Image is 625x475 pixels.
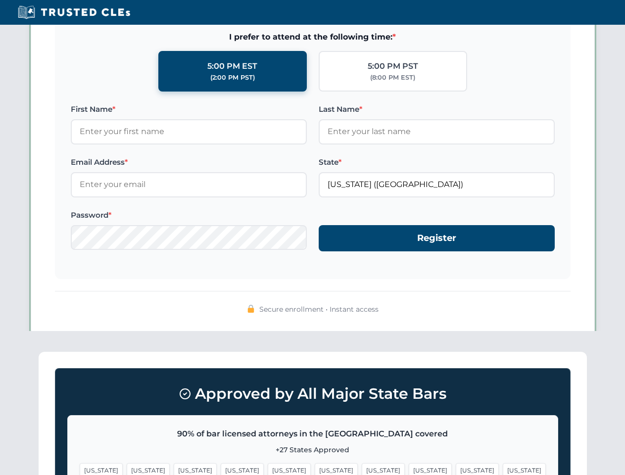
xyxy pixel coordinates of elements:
[247,305,255,313] img: 🔒
[15,5,133,20] img: Trusted CLEs
[370,73,415,83] div: (8:00 PM EST)
[71,31,555,44] span: I prefer to attend at the following time:
[319,156,555,168] label: State
[71,119,307,144] input: Enter your first name
[71,172,307,197] input: Enter your email
[67,380,558,407] h3: Approved by All Major State Bars
[71,156,307,168] label: Email Address
[319,103,555,115] label: Last Name
[319,172,555,197] input: Florida (FL)
[71,209,307,221] label: Password
[210,73,255,83] div: (2:00 PM PST)
[368,60,418,73] div: 5:00 PM PST
[71,103,307,115] label: First Name
[319,119,555,144] input: Enter your last name
[80,427,546,440] p: 90% of bar licensed attorneys in the [GEOGRAPHIC_DATA] covered
[259,304,379,315] span: Secure enrollment • Instant access
[80,444,546,455] p: +27 States Approved
[207,60,257,73] div: 5:00 PM EST
[319,225,555,251] button: Register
